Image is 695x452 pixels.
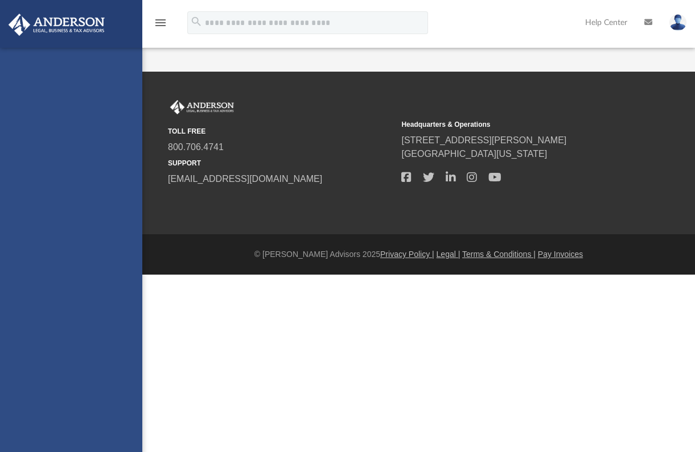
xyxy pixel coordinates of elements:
[437,250,460,259] a: Legal |
[154,16,167,30] i: menu
[401,119,627,130] small: Headquarters & Operations
[5,14,108,36] img: Anderson Advisors Platinum Portal
[462,250,536,259] a: Terms & Conditions |
[669,14,686,31] img: User Pic
[168,100,236,115] img: Anderson Advisors Platinum Portal
[154,22,167,30] a: menu
[538,250,583,259] a: Pay Invoices
[168,142,224,152] a: 800.706.4741
[168,126,393,136] small: TOLL FREE
[380,250,434,259] a: Privacy Policy |
[168,174,322,184] a: [EMAIL_ADDRESS][DOMAIN_NAME]
[168,158,393,168] small: SUPPORT
[190,15,203,28] i: search
[401,149,547,159] a: [GEOGRAPHIC_DATA][US_STATE]
[401,135,566,145] a: [STREET_ADDRESS][PERSON_NAME]
[142,248,695,260] div: © [PERSON_NAME] Advisors 2025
